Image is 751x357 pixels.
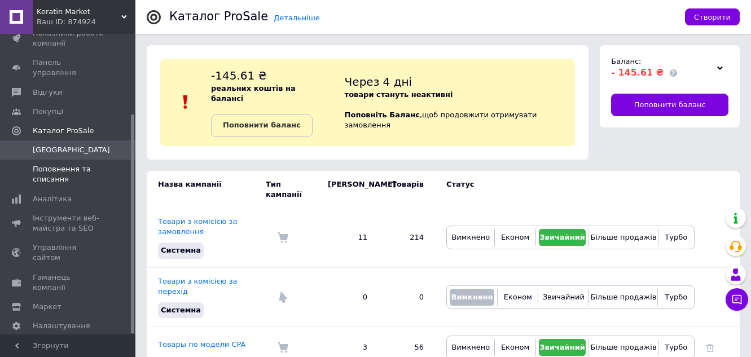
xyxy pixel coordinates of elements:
span: Каталог ProSale [33,126,94,136]
span: Вимкнено [451,293,493,301]
span: Більше продажів [590,343,656,351]
button: Створити [685,8,740,25]
img: Комісія за замовлення [277,342,288,353]
button: Вимкнено [450,229,491,246]
a: Поповнити баланс [611,94,728,116]
span: Економ [504,293,532,301]
span: Поповнити баланс [634,100,706,110]
span: -145.61 ₴ [211,69,267,82]
span: Турбо [665,293,687,301]
span: Більше продажів [590,233,656,241]
button: Звичайний [539,339,586,356]
button: Більше продажів [592,289,655,306]
td: [PERSON_NAME] [317,171,379,208]
span: Налаштування [33,321,90,331]
td: Тип кампанії [266,171,317,208]
b: товари стануть неактивні [345,90,453,99]
span: Економ [501,233,529,241]
td: 0 [379,267,435,327]
a: Поповнити баланс [211,114,313,137]
a: Товари з комісією за замовлення [158,217,237,236]
span: Відгуки [33,87,62,98]
span: Гаманець компанії [33,272,104,293]
b: реальних коштів на балансі [211,84,296,103]
button: Чат з покупцем [726,288,748,311]
span: Панель управління [33,58,104,78]
button: Турбо [661,289,691,306]
td: 214 [379,208,435,267]
span: Поповнення та списання [33,164,104,184]
span: Вимкнено [451,233,490,241]
span: Системна [161,306,201,314]
button: Вимкнено [450,289,494,306]
span: Більше продажів [590,293,656,301]
td: 11 [317,208,379,267]
span: Звичайний [539,343,585,351]
img: :exclamation: [177,94,194,111]
td: 0 [317,267,379,327]
button: Звичайний [539,229,586,246]
button: Вимкнено [450,339,491,356]
span: Турбо [665,343,687,351]
span: Управління сайтом [33,243,104,263]
span: Баланс: [611,57,641,65]
a: Видалити [706,343,714,351]
span: Турбо [665,233,687,241]
span: [GEOGRAPHIC_DATA] [33,145,110,155]
span: Системна [161,246,201,254]
span: Keratin Market [37,7,121,17]
button: Звичайний [541,289,586,306]
span: Економ [501,343,529,351]
button: Більше продажів [592,229,655,246]
button: Економ [500,289,535,306]
td: Товарів [379,171,435,208]
b: Поповніть Баланс [345,111,420,119]
div: , щоб продовжити отримувати замовлення [345,68,576,137]
a: Товары по модели CPA [158,340,245,349]
a: Детальніше [274,14,320,22]
span: Через 4 дні [345,75,412,89]
button: Турбо [661,339,691,356]
span: Маркет [33,302,62,312]
span: Інструменти веб-майстра та SEO [33,213,104,233]
span: Показники роботи компанії [33,28,104,49]
button: Економ [498,229,532,246]
span: Аналітика [33,194,72,204]
button: Більше продажів [592,339,655,356]
td: Назва кампанії [147,171,266,208]
button: Економ [498,339,532,356]
span: Звичайний [539,233,585,241]
span: Звичайний [543,293,585,301]
div: Каталог ProSale [169,11,268,23]
span: - 145.61 ₴ [611,67,664,78]
button: Турбо [661,229,691,246]
a: Товари з комісією за перехід [158,277,237,296]
span: Вимкнено [451,343,490,351]
div: Ваш ID: 874924 [37,17,135,27]
img: Комісія за перехід [277,292,288,303]
b: Поповнити баланс [223,121,301,129]
img: Комісія за замовлення [277,232,288,243]
span: Створити [694,13,731,21]
td: Статус [435,171,695,208]
span: Покупці [33,107,63,117]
